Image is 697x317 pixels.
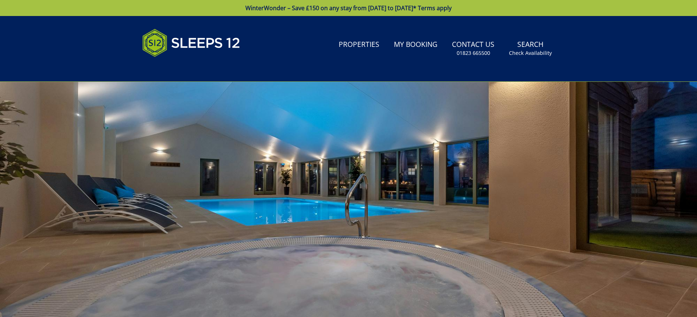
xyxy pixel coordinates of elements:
a: SearchCheck Availability [506,37,555,60]
img: Sleeps 12 [142,25,240,61]
iframe: Customer reviews powered by Trustpilot [139,65,215,72]
a: My Booking [391,37,440,53]
a: Contact Us01823 665500 [449,37,497,60]
a: Properties [336,37,382,53]
small: 01823 665500 [457,49,490,57]
small: Check Availability [509,49,552,57]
